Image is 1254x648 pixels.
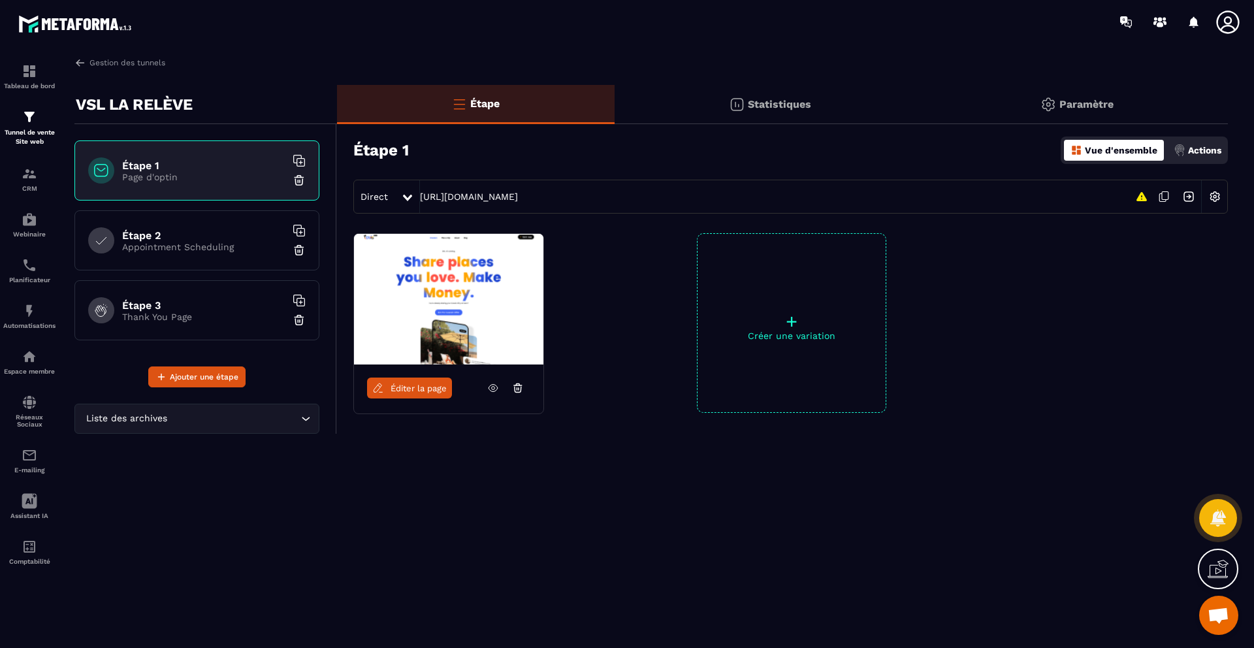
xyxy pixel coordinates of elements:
[170,370,238,383] span: Ajouter une étape
[170,412,298,426] input: Search for option
[22,539,37,555] img: accountant
[74,57,165,69] a: Gestion des tunnels
[1085,145,1157,155] p: Vue d'ensemble
[361,191,388,202] span: Direct
[18,12,136,36] img: logo
[1202,184,1227,209] img: setting-w.858f3a88.svg
[1059,98,1114,110] p: Paramètre
[1070,144,1082,156] img: dashboard-orange.40269519.svg
[122,229,285,242] h6: Étape 2
[3,248,56,293] a: schedulerschedulerPlanificateur
[353,141,409,159] h3: Étape 1
[354,234,543,364] img: image
[22,447,37,463] img: email
[22,109,37,125] img: formation
[83,412,170,426] span: Liste des archives
[3,413,56,428] p: Réseaux Sociaux
[22,166,37,182] img: formation
[22,212,37,227] img: automations
[3,385,56,438] a: social-networksocial-networkRéseaux Sociaux
[122,242,285,252] p: Appointment Scheduling
[74,404,319,434] div: Search for option
[3,512,56,519] p: Assistant IA
[1174,144,1185,156] img: actions.d6e523a2.png
[3,322,56,329] p: Automatisations
[3,368,56,375] p: Espace membre
[367,378,452,398] a: Éditer la page
[3,558,56,565] p: Comptabilité
[3,185,56,192] p: CRM
[293,244,306,257] img: trash
[3,156,56,202] a: formationformationCRM
[1188,145,1221,155] p: Actions
[22,257,37,273] img: scheduler
[76,91,193,118] p: VSL LA RELÈVE
[1199,596,1238,635] div: Ouvrir le chat
[3,99,56,156] a: formationformationTunnel de vente Site web
[3,54,56,99] a: formationformationTableau de bord
[3,466,56,474] p: E-mailing
[3,529,56,575] a: accountantaccountantComptabilité
[3,202,56,248] a: automationsautomationsWebinaire
[420,191,518,202] a: [URL][DOMAIN_NAME]
[748,98,811,110] p: Statistiques
[391,383,447,393] span: Éditer la page
[729,97,745,112] img: stats.20deebd0.svg
[1040,97,1056,112] img: setting-gr.5f69749f.svg
[22,303,37,319] img: automations
[3,483,56,529] a: Assistant IA
[698,312,886,331] p: +
[3,231,56,238] p: Webinaire
[22,349,37,364] img: automations
[122,172,285,182] p: Page d'optin
[451,96,467,112] img: bars-o.4a397970.svg
[148,366,246,387] button: Ajouter une étape
[22,395,37,410] img: social-network
[74,57,86,69] img: arrow
[3,339,56,385] a: automationsautomationsEspace membre
[3,276,56,283] p: Planificateur
[3,82,56,89] p: Tableau de bord
[3,128,56,146] p: Tunnel de vente Site web
[22,63,37,79] img: formation
[122,299,285,312] h6: Étape 3
[122,159,285,172] h6: Étape 1
[293,174,306,187] img: trash
[1176,184,1201,209] img: arrow-next.bcc2205e.svg
[698,331,886,341] p: Créer une variation
[470,97,500,110] p: Étape
[122,312,285,322] p: Thank You Page
[293,314,306,327] img: trash
[3,293,56,339] a: automationsautomationsAutomatisations
[3,438,56,483] a: emailemailE-mailing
